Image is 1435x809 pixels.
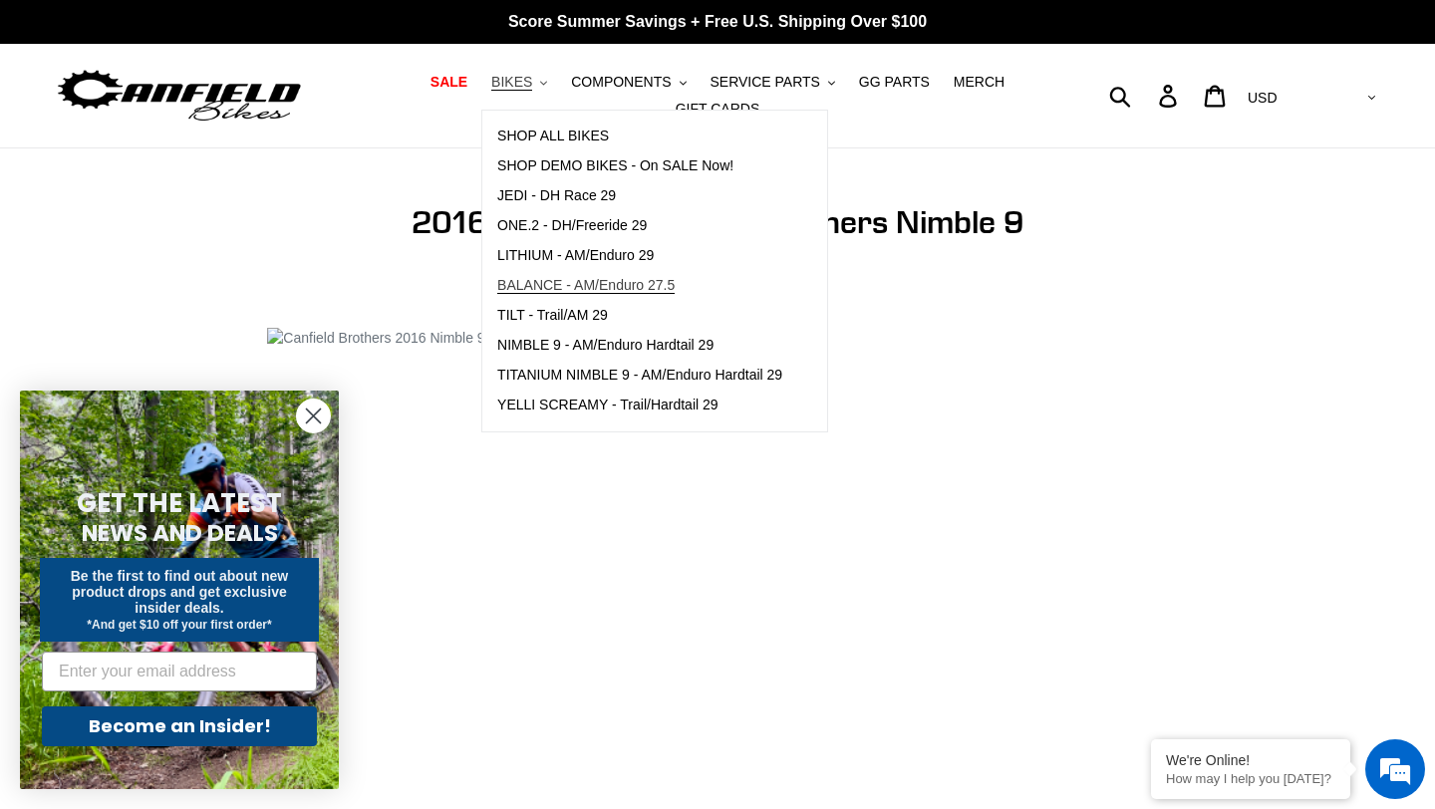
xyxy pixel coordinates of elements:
[482,151,797,181] a: SHOP DEMO BIKES - On SALE Now!
[859,74,930,91] span: GG PARTS
[571,74,671,91] span: COMPONENTS
[481,69,557,96] button: BIKES
[482,391,797,420] a: YELLI SCREAMY - Trail/Hardtail 29
[77,485,282,521] span: GET THE LATEST
[561,69,696,96] button: COMPONENTS
[497,187,616,204] span: JEDI - DH Race 29
[482,241,797,271] a: LITHIUM - AM/Enduro 29
[497,277,675,294] span: BALANCE - AM/Enduro 27.5
[497,247,654,264] span: LITHIUM - AM/Enduro 29
[1166,771,1335,786] p: How may I help you today?
[497,128,609,144] span: SHOP ALL BIKES
[497,217,647,234] span: ONE.2 - DH/Freeride 29
[71,568,289,616] span: Be the first to find out about new product drops and get exclusive insider deals.
[1166,752,1335,768] div: We're Online!
[42,652,317,691] input: Enter your email address
[421,69,477,96] a: SALE
[497,337,714,354] span: NIMBLE 9 - AM/Enduro Hardtail 29
[497,157,733,174] span: SHOP DEMO BIKES - On SALE Now!
[710,74,819,91] span: SERVICE PARTS
[482,271,797,301] a: BALANCE - AM/Enduro 27.5
[666,96,770,123] a: GIFT CARDS
[944,69,1014,96] a: MERCH
[497,307,608,324] span: TILT - Trail/AM 29
[700,69,844,96] button: SERVICE PARTS
[267,203,1167,241] h1: 2016 [PERSON_NAME] Brothers Nimble 9
[430,74,467,91] span: SALE
[1120,74,1171,118] input: Search
[849,69,940,96] a: GG PARTS
[296,399,331,433] button: Close dialog
[55,65,304,128] img: Canfield Bikes
[482,211,797,241] a: ONE.2 - DH/Freeride 29
[87,618,271,632] span: *And get $10 off your first order*
[497,367,782,384] span: TITANIUM NIMBLE 9 - AM/Enduro Hardtail 29
[482,361,797,391] a: TITANIUM NIMBLE 9 - AM/Enduro Hardtail 29
[482,331,797,361] a: NIMBLE 9 - AM/Enduro Hardtail 29
[954,74,1004,91] span: MERCH
[482,181,797,211] a: JEDI - DH Race 29
[491,74,532,91] span: BIKES
[497,397,718,413] span: YELLI SCREAMY - Trail/Hardtail 29
[482,301,797,331] a: TILT - Trail/AM 29
[82,517,278,549] span: NEWS AND DEALS
[42,706,317,746] button: Become an Insider!
[676,101,760,118] span: GIFT CARDS
[482,122,797,151] a: SHOP ALL BIKES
